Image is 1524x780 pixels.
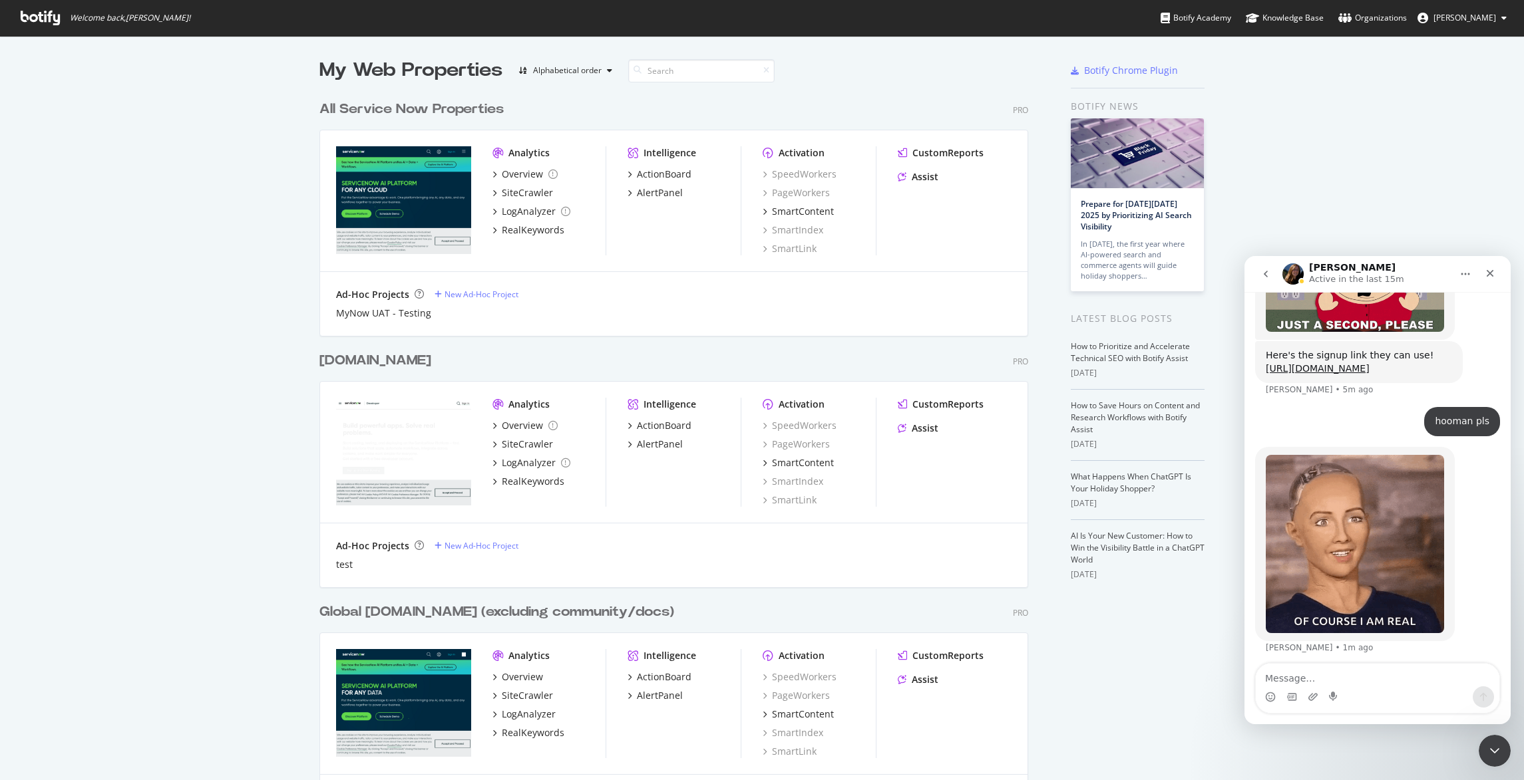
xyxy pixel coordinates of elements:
[1071,99,1205,114] div: Botify news
[492,205,570,218] a: LogAnalyzer
[1013,607,1028,618] div: Pro
[644,649,696,662] div: Intelligence
[763,726,823,739] a: SmartIndex
[445,540,518,551] div: New Ad-Hoc Project
[637,670,691,684] div: ActionBoard
[763,475,823,488] a: SmartIndex
[533,66,602,74] div: Alphabetical order
[898,673,938,686] a: Assist
[912,422,938,435] div: Assist
[435,540,518,551] a: New Ad-Hoc Project
[492,168,558,181] a: Overview
[319,57,502,84] div: My Web Properties
[628,186,683,199] a: AlertPanel
[502,205,556,218] div: LogAnalyzer
[336,288,409,301] div: Ad-Hoc Projects
[435,289,518,300] a: New Ad-Hoc Project
[763,689,830,702] a: PageWorkers
[1013,104,1028,116] div: Pro
[445,289,518,300] div: New Ad-Hoc Project
[492,689,553,702] a: SiteCrawler
[1071,311,1205,326] div: Latest Blog Posts
[508,398,550,411] div: Analytics
[1071,471,1191,494] a: What Happens When ChatGPT Is Your Holiday Shopper?
[763,493,817,507] a: SmartLink
[763,223,823,237] a: SmartIndex
[898,170,938,184] a: Assist
[644,146,696,160] div: Intelligence
[763,186,830,199] a: PageWorkers
[763,670,837,684] a: SpeedWorkers
[1071,438,1205,450] div: [DATE]
[1338,11,1407,25] div: Organizations
[763,438,830,451] div: PageWorkers
[1244,256,1511,724] iframe: Intercom live chat
[637,168,691,181] div: ActionBoard
[1081,239,1194,281] div: In [DATE], the first year where AI-powered search and commerce agents will guide holiday shoppers…
[772,456,834,469] div: SmartContent
[492,438,553,451] a: SiteCrawler
[502,186,553,199] div: SiteCrawler
[763,242,817,255] a: SmartLink
[763,456,834,469] a: SmartContent
[508,146,550,160] div: Analytics
[628,670,691,684] a: ActionBoard
[492,223,564,237] a: RealKeywords
[1071,340,1190,364] a: How to Prioritize and Accelerate Technical SEO with Botify Assist
[336,398,471,505] img: developer.servicenow.com
[1084,64,1178,77] div: Botify Chrome Plugin
[637,689,683,702] div: AlertPanel
[502,670,543,684] div: Overview
[336,539,409,553] div: Ad-Hoc Projects
[319,100,504,119] div: All Service Now Properties
[1479,735,1511,767] iframe: Intercom live chat
[912,649,984,662] div: CustomReports
[1071,367,1205,379] div: [DATE]
[336,146,471,254] img: lightstep.com
[628,59,775,82] input: Search
[772,205,834,218] div: SmartContent
[319,351,431,370] div: [DOMAIN_NAME]
[1246,11,1324,25] div: Knowledge Base
[1081,198,1192,232] a: Prepare for [DATE][DATE] 2025 by Prioritizing AI Search Visibility
[508,649,550,662] div: Analytics
[763,419,837,432] a: SpeedWorkers
[1071,497,1205,509] div: [DATE]
[898,146,984,160] a: CustomReports
[779,649,825,662] div: Activation
[492,186,553,199] a: SiteCrawler
[502,475,564,488] div: RealKeywords
[644,398,696,411] div: Intelligence
[492,419,558,432] a: Overview
[1071,118,1204,188] img: Prepare for Black Friday 2025 by Prioritizing AI Search Visibility
[502,456,556,469] div: LogAnalyzer
[912,170,938,184] div: Assist
[898,422,938,435] a: Assist
[763,168,837,181] a: SpeedWorkers
[628,689,683,702] a: AlertPanel
[336,307,431,320] a: MyNow UAT - Testing
[763,745,817,758] a: SmartLink
[637,438,683,451] div: AlertPanel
